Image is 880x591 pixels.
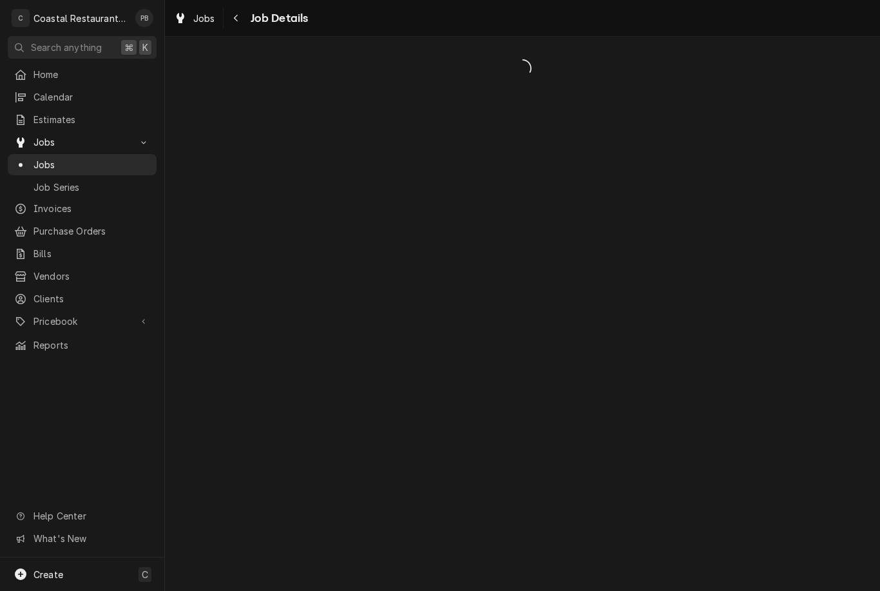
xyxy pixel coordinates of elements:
a: Go to Pricebook [8,311,157,332]
button: Navigate back [226,8,247,28]
span: Job Details [247,10,309,27]
a: Jobs [169,8,220,29]
span: Calendar [33,90,150,104]
span: Home [33,68,150,81]
a: Clients [8,288,157,309]
span: Pricebook [33,315,131,328]
a: Reports [8,334,157,356]
a: Home [8,64,157,85]
a: Purchase Orders [8,220,157,242]
a: Vendors [8,266,157,287]
div: Phill Blush's Avatar [135,9,153,27]
span: Jobs [193,12,215,25]
a: Calendar [8,86,157,108]
span: Create [33,569,63,580]
span: Jobs [33,135,131,149]
a: Go to Help Center [8,505,157,527]
span: C [142,568,148,581]
span: What's New [33,532,149,545]
a: Jobs [8,154,157,175]
div: PB [135,9,153,27]
span: Loading... [165,55,880,82]
span: Reports [33,338,150,352]
span: Invoices [33,202,150,215]
div: Coastal Restaurant Repair [33,12,128,25]
span: Jobs [33,158,150,171]
a: Bills [8,243,157,264]
span: Estimates [33,113,150,126]
span: Help Center [33,509,149,523]
span: Search anything [31,41,102,54]
div: C [12,9,30,27]
span: Purchase Orders [33,224,150,238]
a: Invoices [8,198,157,219]
span: ⌘ [124,41,133,54]
a: Go to Jobs [8,131,157,153]
button: Search anything⌘K [8,36,157,59]
span: K [142,41,148,54]
span: Clients [33,292,150,305]
a: Go to What's New [8,528,157,549]
span: Vendors [33,269,150,283]
span: Job Series [33,180,150,194]
a: Estimates [8,109,157,130]
a: Job Series [8,177,157,198]
span: Bills [33,247,150,260]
